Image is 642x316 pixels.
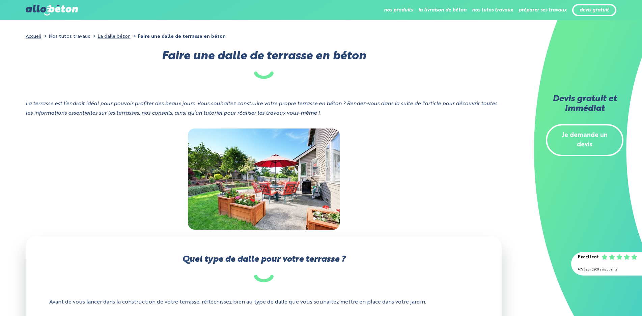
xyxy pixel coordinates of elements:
[26,101,497,116] i: La terrasse est l’endroit idéal pour pouvoir profiter des beaux jours. Vous souhaitez construire ...
[578,253,599,262] div: Excellent
[26,34,41,39] a: Accueil
[546,124,623,156] a: Je demande un devis
[546,94,623,114] h2: Devis gratuit et immédiat
[49,292,478,312] p: Avant de vous lancer dans la construction de votre terrasse, réfléchissez bien au type de dalle q...
[578,265,635,275] div: 4.7/5 sur 2300 avis clients
[26,5,78,16] img: allobéton
[43,32,90,41] li: Nos tutos travaux
[97,34,131,39] a: La dalle béton
[26,52,502,79] h1: Faire une dalle de terrasse en béton
[519,2,567,18] li: préparer ses travaux
[472,2,513,18] li: nos tutos travaux
[580,7,609,13] a: devis gratuit
[188,128,340,230] img: dalle terrasse béton
[418,2,467,18] li: la livraison de béton
[384,2,413,18] li: nos produits
[49,255,478,282] h2: Quel type de dalle pour votre terrasse ?
[132,32,226,41] li: Faire une dalle de terrasse en béton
